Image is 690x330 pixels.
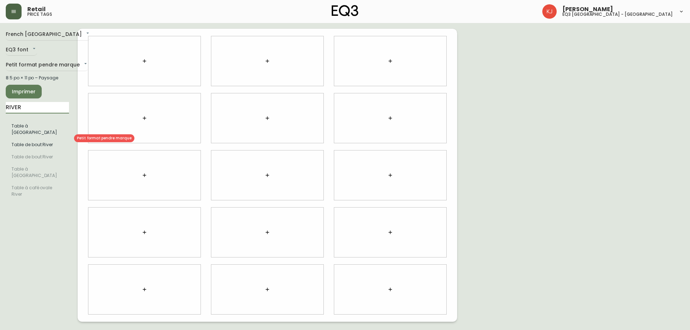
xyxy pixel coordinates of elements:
[6,120,69,139] li: Table à [GEOGRAPHIC_DATA]
[6,163,69,182] li: Grand format pendre marque
[6,102,69,113] input: Recherche
[6,182,69,200] li: Grand format pendre marque
[11,87,36,96] span: Imprimer
[6,75,69,81] div: 8.5 po × 11 po – Paysage
[27,12,52,17] h5: price tags
[6,139,69,151] li: Table de bout River
[6,44,37,56] div: EQ3 font
[542,4,557,19] img: 24a625d34e264d2520941288c4a55f8e
[562,12,673,17] h5: eq3 [GEOGRAPHIC_DATA] - [GEOGRAPHIC_DATA]
[6,85,42,98] button: Imprimer
[6,151,69,163] li: Grand format pendre marque
[27,6,46,12] span: Retail
[6,29,91,41] div: French [GEOGRAPHIC_DATA]
[332,5,358,17] img: logo
[562,6,613,12] span: [PERSON_NAME]
[6,59,88,71] div: Petit format pendre marque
